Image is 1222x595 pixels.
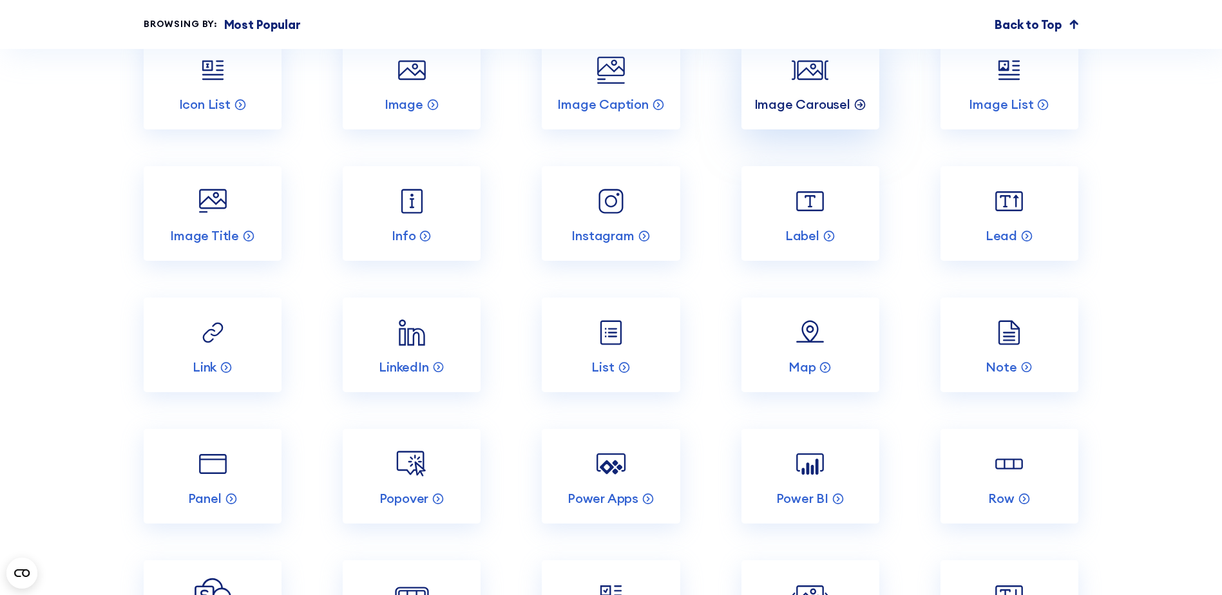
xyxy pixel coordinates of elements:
[394,183,430,220] img: Info
[741,429,879,524] a: Power BI
[593,314,629,351] img: List
[379,490,429,507] p: Popover
[188,490,222,507] p: Panel
[995,15,1078,33] a: Back to Top
[6,558,37,589] button: Open CMP widget
[392,227,415,244] p: Info
[394,314,430,351] img: LinkedIn
[593,183,629,220] img: Instagram
[792,183,828,220] img: Label
[571,227,634,244] p: Instagram
[379,359,428,375] p: LinkedIn
[986,227,1017,244] p: Lead
[542,429,680,524] a: Power Apps
[991,314,1027,351] img: Note
[741,35,879,129] a: Image Carousel
[792,314,828,351] img: Map
[542,166,680,261] a: Instagram
[542,297,680,392] a: List
[542,35,680,129] a: Image Caption
[785,227,819,244] p: Label
[990,446,1222,595] iframe: Chat Widget
[593,52,629,89] img: Image Caption
[988,490,1014,507] p: Row
[195,446,231,482] img: Panel
[385,96,423,113] p: Image
[995,15,1062,33] p: Back to Top
[144,166,282,261] a: Image Title
[343,166,481,261] a: Info
[792,52,828,89] img: Image Carousel
[940,166,1078,261] a: Lead
[195,183,231,220] img: Image Title
[741,297,879,392] a: Map
[593,446,629,482] img: Power Apps
[144,17,218,31] div: Browsing by:
[792,446,828,482] img: Power BI
[557,96,648,113] p: Image Caption
[776,490,828,507] p: Power BI
[568,490,638,507] p: Power Apps
[394,52,430,89] img: Image
[144,429,282,524] a: Panel
[991,52,1027,89] img: Image List
[144,297,282,392] a: Link
[591,359,614,375] p: List
[224,15,301,33] p: Most Popular
[179,96,231,113] p: Icon List
[991,183,1027,220] img: Lead
[343,429,481,524] a: Popover
[940,297,1078,392] a: Note
[195,314,231,351] img: Link
[193,359,216,375] p: Link
[343,35,481,129] a: Image
[986,359,1017,375] p: Note
[969,96,1033,113] p: Image List
[788,359,816,375] p: Map
[170,227,239,244] p: Image Title
[940,35,1078,129] a: Image List
[394,446,430,482] img: Popover
[144,35,282,129] a: Icon List
[940,429,1078,524] a: Row
[754,96,850,113] p: Image Carousel
[741,166,879,261] a: Label
[195,52,231,89] img: Icon List
[343,297,481,392] a: LinkedIn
